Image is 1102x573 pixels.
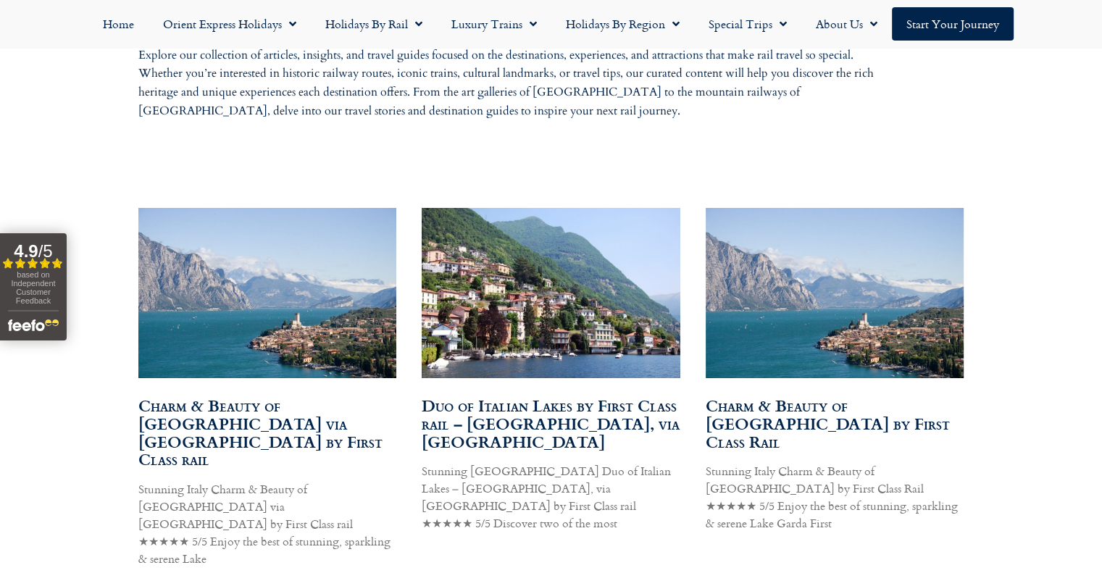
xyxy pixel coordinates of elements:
[138,46,892,120] p: Explore our collection of articles, insights, and travel guides focused on the destinations, expe...
[138,393,383,471] a: Charm & Beauty of [GEOGRAPHIC_DATA] via [GEOGRAPHIC_DATA] by First Class rail
[706,393,950,453] a: Charm & Beauty of [GEOGRAPHIC_DATA] by First Class Rail
[694,7,801,41] a: Special Trips
[149,7,311,41] a: Orient Express Holidays
[437,7,551,41] a: Luxury Trains
[138,480,397,567] p: Stunning Italy Charm & Beauty of [GEOGRAPHIC_DATA] via [GEOGRAPHIC_DATA] by First Class rail ★★★★...
[7,7,1095,41] nav: Menu
[88,7,149,41] a: Home
[311,7,437,41] a: Holidays by Rail
[706,462,964,532] p: Stunning Italy Charm & Beauty of [GEOGRAPHIC_DATA] by First Class Rail ★★★★★ 5/5 Enjoy the best o...
[422,462,680,532] p: Stunning [GEOGRAPHIC_DATA] Duo of Italian Lakes – [GEOGRAPHIC_DATA], via [GEOGRAPHIC_DATA] by Fir...
[892,7,1014,41] a: Start your Journey
[801,7,892,41] a: About Us
[551,7,694,41] a: Holidays by Region
[422,393,680,453] a: Duo of Italian Lakes by First Class rail – [GEOGRAPHIC_DATA], via [GEOGRAPHIC_DATA]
